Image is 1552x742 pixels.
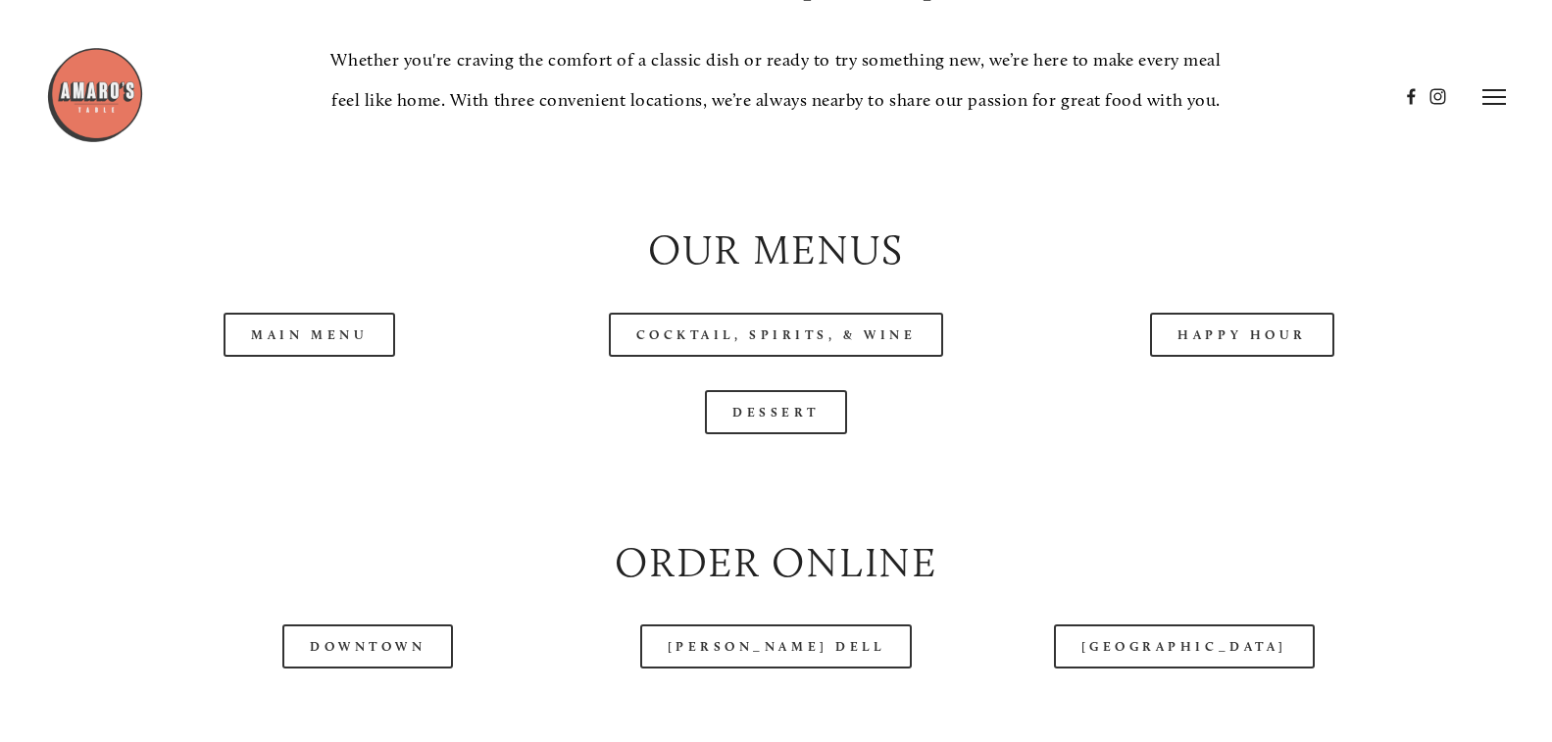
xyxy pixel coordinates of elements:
h2: Order Online [93,534,1459,592]
a: Happy Hour [1150,313,1334,357]
a: Dessert [705,390,847,434]
img: Amaro's Table [46,46,144,144]
a: Downtown [282,624,453,668]
a: Cocktail, Spirits, & Wine [609,313,944,357]
a: [GEOGRAPHIC_DATA] [1054,624,1315,668]
a: [PERSON_NAME] Dell [640,624,913,668]
a: Main Menu [224,313,395,357]
h2: Our Menus [93,222,1459,279]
